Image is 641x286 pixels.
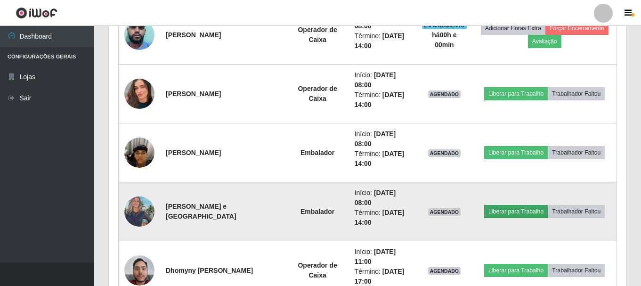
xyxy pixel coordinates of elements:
li: Início: [355,247,411,267]
strong: Embalador [300,208,334,215]
span: AGENDADO [428,90,461,98]
li: Início: [355,188,411,208]
strong: há 00 h e 00 min [432,31,456,49]
strong: Operador de Caixa [298,261,337,279]
img: CoreUI Logo [16,7,57,19]
strong: Dhomyny [PERSON_NAME] [166,267,253,274]
img: 1720441499263.jpeg [124,255,154,286]
button: Trabalhador Faltou [548,87,605,100]
button: Trabalhador Faltou [548,264,605,277]
button: Adicionar Horas Extra [481,22,545,35]
span: AGENDADO [428,208,461,216]
button: Liberar para Trabalho [484,264,548,277]
span: AGENDADO [428,267,461,275]
button: Liberar para Trabalho [484,87,548,100]
button: Trabalhador Faltou [548,205,605,218]
img: 1750801890236.jpeg [124,67,154,121]
button: Trabalhador Faltou [548,146,605,159]
button: Avaliação [528,35,561,48]
time: [DATE] 11:00 [355,248,396,265]
strong: [PERSON_NAME] e [GEOGRAPHIC_DATA] [166,203,236,220]
li: Início: [355,70,411,90]
li: Término: [355,90,411,110]
strong: [PERSON_NAME] [166,90,221,98]
strong: Operador de Caixa [298,26,337,43]
time: [DATE] 08:00 [355,189,396,206]
time: [DATE] 08:00 [355,71,396,89]
strong: Embalador [300,149,334,156]
li: Início: [355,129,411,149]
button: Liberar para Trabalho [484,146,548,159]
span: AGENDADO [428,149,461,157]
strong: [PERSON_NAME] [166,149,221,156]
img: 1751324308831.jpeg [124,191,154,231]
li: Término: [355,208,411,228]
li: Término: [355,149,411,169]
button: Liberar para Trabalho [484,205,548,218]
img: 1741891769179.jpeg [124,126,154,180]
strong: [PERSON_NAME] [166,31,221,39]
time: [DATE] 08:00 [355,130,396,147]
strong: Operador de Caixa [298,85,337,102]
button: Forçar Encerramento [545,22,609,35]
li: Término: [355,31,411,51]
img: 1715094876765.jpeg [124,8,154,62]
